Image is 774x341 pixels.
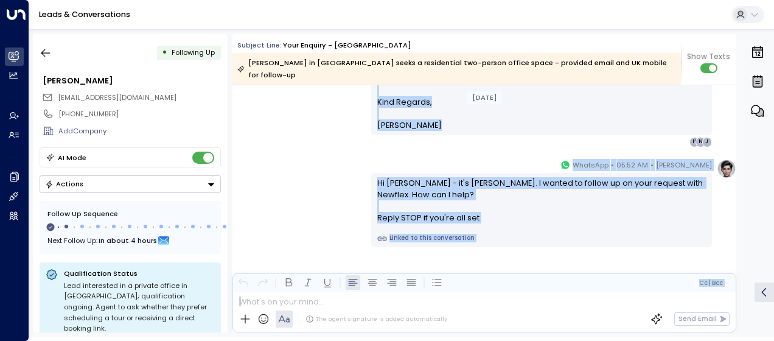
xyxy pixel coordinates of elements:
span: • [611,159,614,171]
div: H [689,137,699,147]
span: Subject Line: [237,40,282,50]
a: Leads & Conversations [39,9,130,19]
div: • [162,44,167,62]
div: [DATE] [467,91,502,104]
button: Redo [256,275,270,290]
div: Lead interested in a private office in [GEOGRAPHIC_DATA]; qualification ongoing. Agent to ask whe... [64,281,215,334]
div: Your enquiry - [GEOGRAPHIC_DATA] [283,40,411,51]
div: Button group with a nested menu [40,175,221,193]
div: AI Mode [58,152,86,164]
span: Kind Regards, [377,96,432,108]
button: Cc|Bcc [695,278,727,287]
button: Undo [236,275,251,290]
div: J [702,137,712,147]
span: WhatsApp [573,159,608,171]
img: profile-logo.png [717,159,736,178]
button: Actions [40,175,221,193]
div: N [696,137,705,147]
div: Follow Up Sequence [47,209,213,219]
div: [PERSON_NAME] in [GEOGRAPHIC_DATA] seeks a residential two-person office space - provided email a... [237,57,675,81]
div: Hi [PERSON_NAME] - it's [PERSON_NAME]. I wanted to follow up on your request with Newflex. How ca... [377,177,706,224]
span: In about 4 hours [99,234,157,247]
a: Linked to this conversation [377,234,706,244]
span: joanna1dudek@gmail.com [58,93,176,103]
span: Following Up [172,47,215,57]
span: • [650,159,654,171]
div: AddCompany [58,126,220,136]
span: Show Texts [687,51,730,62]
div: Actions [45,180,83,188]
div: [PERSON_NAME] [43,75,220,86]
span: [PERSON_NAME] [656,159,712,171]
span: | [709,279,711,286]
span: [PERSON_NAME] [377,119,442,131]
div: The agent signature is added automatically [305,315,447,323]
p: Qualification Status [64,269,215,278]
div: Next Follow Up: [47,234,213,247]
span: 05:52 AM [616,159,648,171]
span: Cc Bcc [699,279,723,286]
div: [PHONE_NUMBER] [58,109,220,119]
span: [EMAIL_ADDRESS][DOMAIN_NAME] [58,93,176,102]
